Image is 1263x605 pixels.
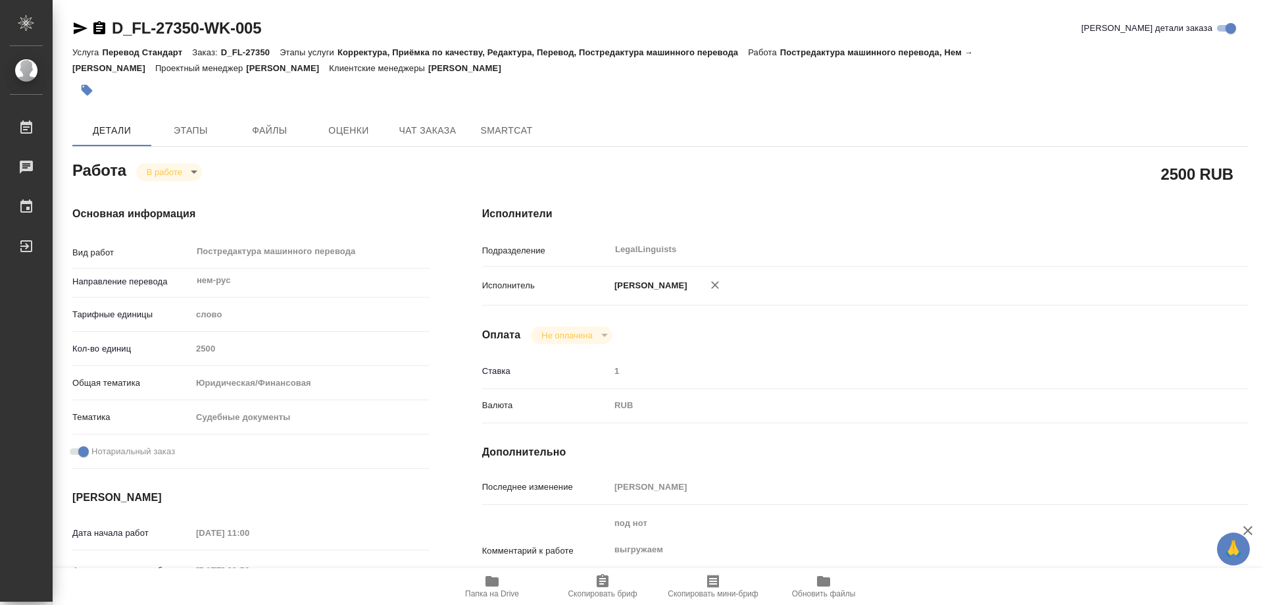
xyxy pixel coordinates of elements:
[72,342,191,355] p: Кол-во единиц
[547,568,658,605] button: Скопировать бриф
[396,122,459,139] span: Чат заказа
[1161,163,1233,185] h2: 2500 RUB
[482,365,610,378] p: Ставка
[337,47,748,57] p: Корректура, Приёмка по качеству, Редактура, Перевод, Постредактура машинного перевода
[1081,22,1212,35] span: [PERSON_NAME] детали заказа
[610,394,1185,417] div: RUB
[91,445,175,458] span: Нотариальный заказ
[191,406,430,429] div: Судебные документы
[482,544,610,558] p: Комментарий к работе
[610,477,1185,496] input: Пустое поле
[72,76,101,105] button: Добавить тэг
[72,157,126,181] h2: Работа
[610,279,687,292] p: [PERSON_NAME]
[191,339,430,358] input: Пустое поле
[1217,533,1250,566] button: 🙏
[475,122,538,139] span: SmartCat
[610,361,1185,381] input: Пустое поле
[72,246,191,259] p: Вид работ
[531,327,612,344] div: В работе
[610,512,1185,587] textarea: под нот выгружаем в [GEOGRAPHIC_DATA] назначу к 11:00 15.10
[72,47,102,57] p: Услуга
[792,589,856,598] span: Обновить файлы
[221,47,280,57] p: D_FL-27350
[1222,535,1245,563] span: 🙏
[658,568,768,605] button: Скопировать мини-бриф
[668,589,758,598] span: Скопировать мини-бриф
[465,589,519,598] span: Папка на Drive
[537,330,596,341] button: Не оплачена
[428,63,511,73] p: [PERSON_NAME]
[191,372,430,394] div: Юридическая/Финансовая
[143,167,186,178] button: В работе
[191,523,307,542] input: Пустое поле
[155,63,246,73] p: Проектный менеджер
[329,63,428,73] p: Клиентские менеджеры
[482,444,1249,460] h4: Дополнительно
[482,481,610,494] p: Последнее изменение
[437,568,547,605] button: Папка на Drive
[482,244,610,257] p: Подразделение
[72,411,191,424] p: Тематика
[72,564,191,577] p: Факт. дата начала работ
[748,47,780,57] p: Работа
[482,399,610,412] p: Валюта
[112,19,261,37] a: D_FL-27350-WK-005
[482,206,1249,222] h4: Исполнители
[72,20,88,36] button: Скопировать ссылку для ЯМессенджера
[72,377,191,390] p: Общая тематика
[72,206,430,222] h4: Основная информация
[80,122,143,139] span: Детали
[72,275,191,288] p: Направление перевода
[701,271,730,300] button: Удалить исполнителя
[72,527,191,540] p: Дата начала работ
[317,122,380,139] span: Оценки
[238,122,301,139] span: Файлы
[768,568,879,605] button: Обновить файлы
[159,122,222,139] span: Этапы
[191,561,307,580] input: Пустое поле
[482,279,610,292] p: Исполнитель
[280,47,337,57] p: Этапы услуги
[482,327,521,343] h4: Оплата
[192,47,220,57] p: Заказ:
[136,163,202,181] div: В работе
[246,63,329,73] p: [PERSON_NAME]
[72,308,191,321] p: Тарифные единицы
[102,47,192,57] p: Перевод Стандарт
[91,20,107,36] button: Скопировать ссылку
[568,589,637,598] span: Скопировать бриф
[72,490,430,506] h4: [PERSON_NAME]
[191,303,430,326] div: слово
